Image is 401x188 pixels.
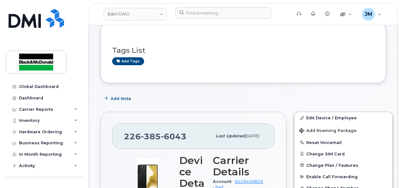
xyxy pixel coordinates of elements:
[175,7,271,19] input: Find something...
[104,8,167,21] a: B&M SWO
[112,57,144,65] a: Add tags
[294,160,392,171] button: Change Plan / Features
[111,96,131,102] span: Add Note
[294,124,392,137] button: Add Roaming Package
[358,8,386,21] div: Jennifer Murphy
[124,132,187,141] span: 226
[306,174,358,179] span: Enable Call Forwarding
[100,93,137,104] button: Add Note
[213,179,235,184] span: Account
[112,47,374,54] h3: Tags List
[336,8,356,21] div: Quicklinks
[213,155,263,178] h3: Carrier Details
[216,134,245,138] span: Last updated
[245,134,259,138] span: [DATE]
[141,132,161,141] span: 385
[299,128,357,134] span: Add Roaming Package
[294,112,392,123] a: Edit Device / Employee
[365,10,372,18] span: JM
[294,148,392,160] button: Change SIM Card
[306,163,358,167] span: Change Plan / Features
[294,137,392,148] button: Reset Voicemail
[294,171,392,182] button: Enable Call Forwarding
[161,132,187,141] span: 6043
